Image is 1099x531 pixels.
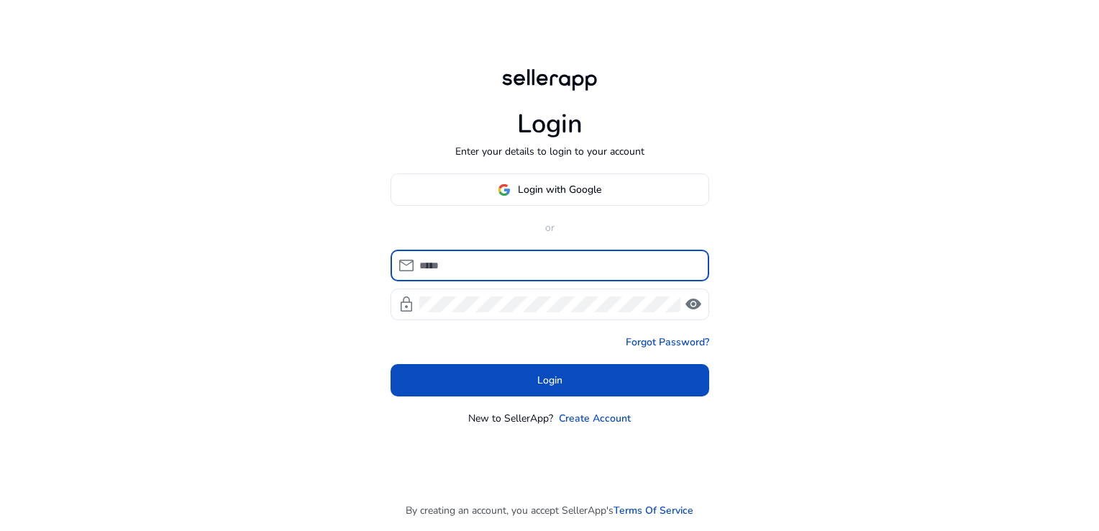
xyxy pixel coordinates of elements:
[391,220,709,235] p: or
[685,296,702,313] span: visibility
[391,173,709,206] button: Login with Google
[398,296,415,313] span: lock
[537,373,562,388] span: Login
[398,257,415,274] span: mail
[518,182,601,197] span: Login with Google
[614,503,693,518] a: Terms Of Service
[559,411,631,426] a: Create Account
[468,411,553,426] p: New to SellerApp?
[455,144,644,159] p: Enter your details to login to your account
[517,109,583,140] h1: Login
[626,335,709,350] a: Forgot Password?
[498,183,511,196] img: google-logo.svg
[391,364,709,396] button: Login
